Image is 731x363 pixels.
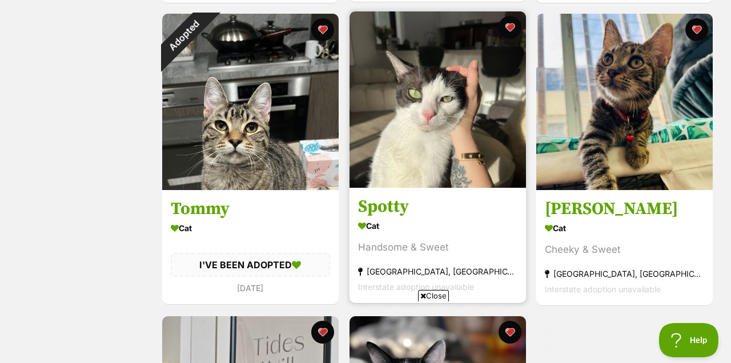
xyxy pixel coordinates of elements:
div: Cat [545,220,704,236]
a: Adopted [162,181,339,192]
button: favourite [498,16,521,39]
h3: Spotty [358,196,517,217]
div: [GEOGRAPHIC_DATA], [GEOGRAPHIC_DATA] [545,266,704,281]
h3: [PERSON_NAME] [545,198,704,220]
span: Interstate adoption unavailable [545,284,661,294]
a: [PERSON_NAME] Cat Cheeky & Sweet [GEOGRAPHIC_DATA], [GEOGRAPHIC_DATA] Interstate adoption unavail... [536,189,713,305]
div: Handsome & Sweet [358,240,517,255]
a: Spotty Cat Handsome & Sweet [GEOGRAPHIC_DATA], [GEOGRAPHIC_DATA] Interstate adoption unavailable ... [350,187,526,303]
img: Spotty [350,11,526,188]
iframe: Help Scout Beacon - Open [659,323,720,357]
iframe: Advertisement [158,306,573,357]
h3: Tommy [171,198,330,220]
button: favourite [685,18,708,41]
img: Gordon [536,14,713,190]
img: Tommy [162,14,339,190]
div: [DATE] [171,280,330,296]
div: [GEOGRAPHIC_DATA], [GEOGRAPHIC_DATA] [358,264,517,279]
a: Tommy Cat I'VE BEEN ADOPTED [DATE] favourite [162,189,339,304]
button: favourite [311,18,334,41]
div: Cheeky & Sweet [545,242,704,257]
span: Interstate adoption unavailable [358,282,474,292]
div: I'VE BEEN ADOPTED [171,253,330,277]
span: Close [418,290,449,301]
div: Cat [358,217,517,234]
div: Cat [171,220,330,236]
